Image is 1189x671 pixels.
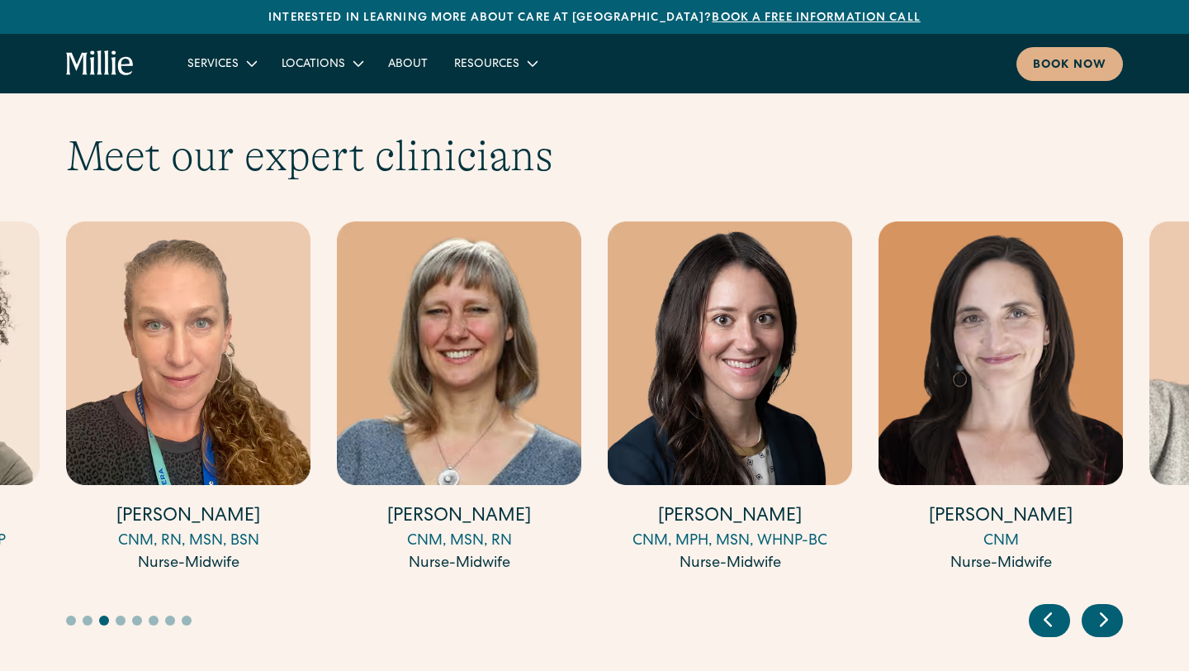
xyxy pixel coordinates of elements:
a: [PERSON_NAME]CNM, RN, MSN, BSNNurse-Midwife [66,221,310,575]
div: 8 / 17 [879,221,1123,578]
div: Services [187,56,239,74]
div: Resources [454,56,519,74]
a: Book now [1016,47,1123,81]
div: Book now [1033,57,1106,74]
div: Nurse-Midwife [66,553,310,575]
div: 7 / 17 [608,221,852,578]
div: Services [174,50,268,77]
div: Next slide [1082,604,1123,637]
div: Nurse-Midwife [608,553,852,575]
div: CNM, MSN, RN [337,531,581,553]
div: CNM [879,531,1123,553]
div: 5 / 17 [66,221,310,578]
div: CNM, RN, MSN, BSN [66,531,310,553]
div: Nurse-Midwife [879,553,1123,575]
button: Go to slide 2 [83,616,92,626]
a: [PERSON_NAME]CNM, MPH, MSN, WHNP-BCNurse-Midwife [608,221,852,575]
button: Go to slide 5 [132,616,142,626]
div: Resources [441,50,549,77]
h2: Meet our expert clinicians [66,131,1123,182]
div: 6 / 17 [337,221,581,578]
a: home [66,50,135,77]
a: About [375,50,441,77]
h4: [PERSON_NAME] [66,505,310,531]
div: Previous slide [1029,604,1070,637]
button: Go to slide 8 [182,616,192,626]
h4: [PERSON_NAME] [608,505,852,531]
div: Nurse-Midwife [337,553,581,575]
h4: [PERSON_NAME] [879,505,1123,531]
button: Go to slide 7 [165,616,175,626]
div: Locations [268,50,375,77]
button: Go to slide 6 [149,616,159,626]
div: CNM, MPH, MSN, WHNP-BC [608,531,852,553]
button: Go to slide 3 [99,616,109,626]
button: Go to slide 1 [66,616,76,626]
h4: [PERSON_NAME] [337,505,581,531]
a: [PERSON_NAME]CNM, MSN, RNNurse-Midwife [337,221,581,575]
div: Locations [282,56,345,74]
a: Book a free information call [712,12,920,24]
a: [PERSON_NAME]CNMNurse-Midwife [879,221,1123,575]
button: Go to slide 4 [116,616,126,626]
